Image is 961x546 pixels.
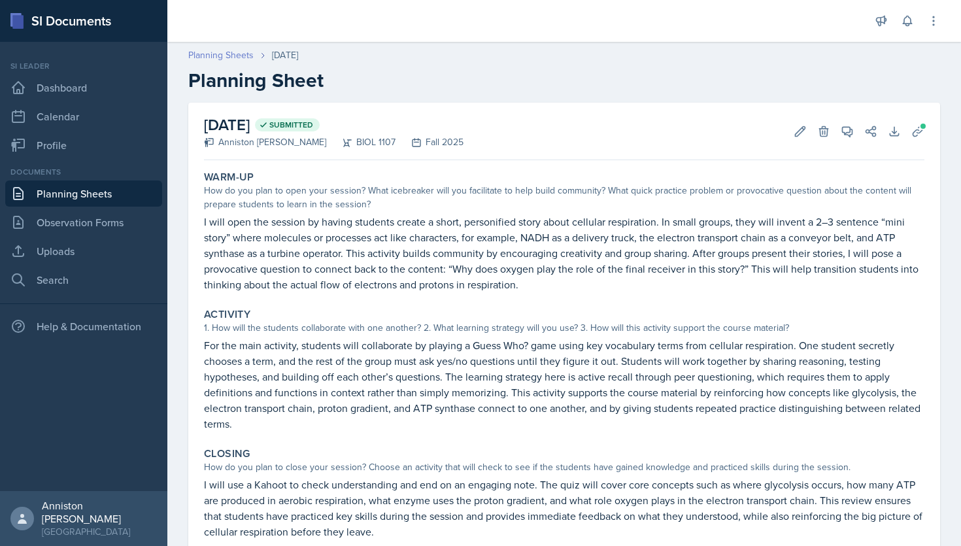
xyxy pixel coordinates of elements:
[269,120,313,130] span: Submitted
[204,135,326,149] div: Anniston [PERSON_NAME]
[204,337,924,432] p: For the main activity, students will collaborate by playing a Guess Who? game using key vocabular...
[42,499,157,525] div: Anniston [PERSON_NAME]
[204,113,464,137] h2: [DATE]
[204,460,924,474] div: How do you plan to close your session? Choose an activity that will check to see if the students ...
[204,308,250,321] label: Activity
[204,477,924,539] p: I will use a Kahoot to check understanding and end on an engaging note. The quiz will cover core ...
[5,132,162,158] a: Profile
[204,447,250,460] label: Closing
[326,135,396,149] div: BIOL 1107
[188,48,254,62] a: Planning Sheets
[396,135,464,149] div: Fall 2025
[5,209,162,235] a: Observation Forms
[204,184,924,211] div: How do you plan to open your session? What icebreaker will you facilitate to help build community...
[204,171,254,184] label: Warm-Up
[204,321,924,335] div: 1. How will the students collaborate with one another? 2. What learning strategy will you use? 3....
[272,48,298,62] div: [DATE]
[188,69,940,92] h2: Planning Sheet
[5,103,162,129] a: Calendar
[204,214,924,292] p: I will open the session by having students create a short, personified story about cellular respi...
[5,75,162,101] a: Dashboard
[5,267,162,293] a: Search
[5,180,162,207] a: Planning Sheets
[5,313,162,339] div: Help & Documentation
[5,60,162,72] div: Si leader
[5,238,162,264] a: Uploads
[5,166,162,178] div: Documents
[42,525,157,538] div: [GEOGRAPHIC_DATA]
